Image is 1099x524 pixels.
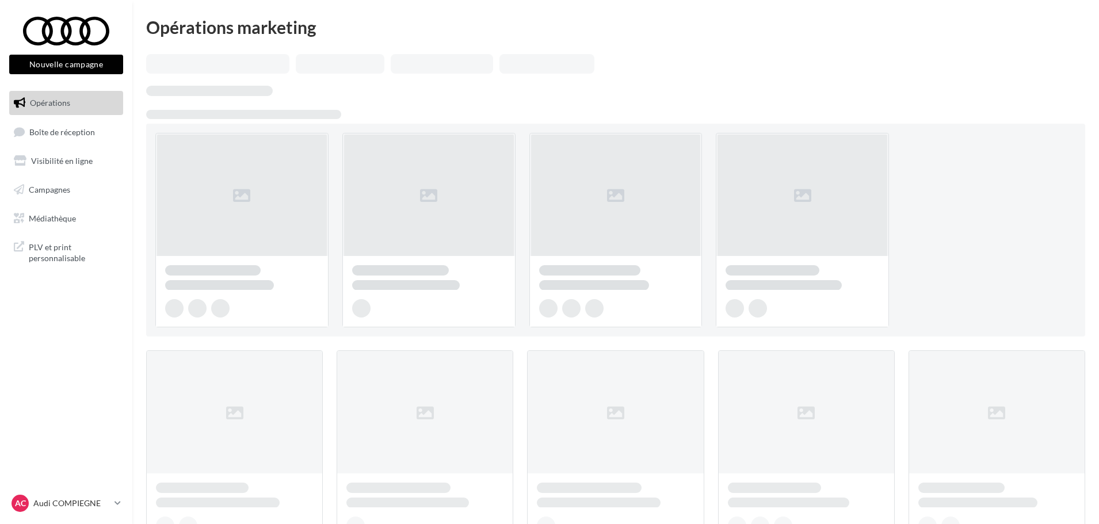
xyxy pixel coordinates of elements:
[29,185,70,194] span: Campagnes
[7,149,125,173] a: Visibilité en ligne
[31,156,93,166] span: Visibilité en ligne
[30,98,70,108] span: Opérations
[9,492,123,514] a: AC Audi COMPIEGNE
[7,91,125,115] a: Opérations
[29,239,119,264] span: PLV et print personnalisable
[9,55,123,74] button: Nouvelle campagne
[29,127,95,136] span: Boîte de réception
[7,235,125,269] a: PLV et print personnalisable
[146,18,1085,36] div: Opérations marketing
[7,120,125,144] a: Boîte de réception
[33,498,110,509] p: Audi COMPIEGNE
[29,213,76,223] span: Médiathèque
[7,206,125,231] a: Médiathèque
[7,178,125,202] a: Campagnes
[15,498,26,509] span: AC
